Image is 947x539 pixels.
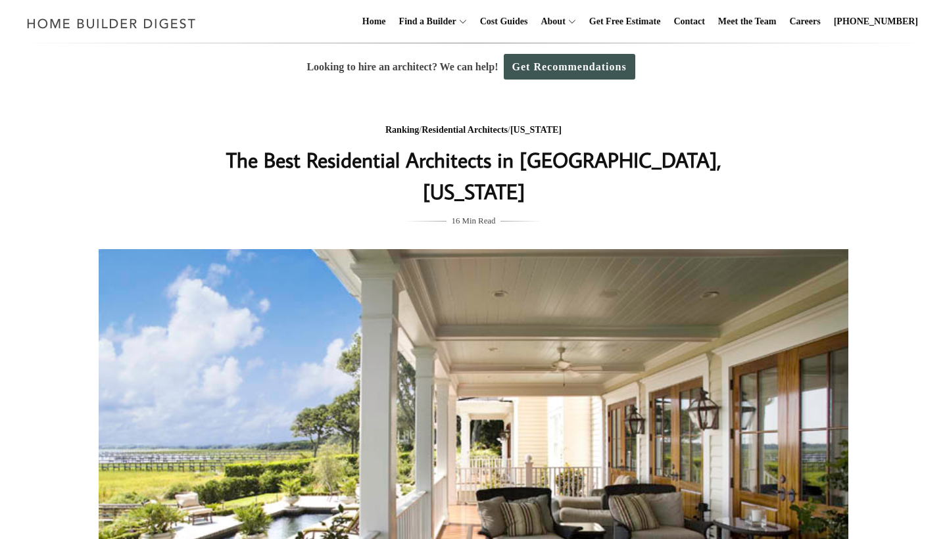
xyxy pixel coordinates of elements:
[785,1,826,43] a: Careers
[452,214,496,228] span: 16 Min Read
[535,1,565,43] a: About
[394,1,456,43] a: Find a Builder
[385,125,419,135] a: Ranking
[211,144,736,207] h1: The Best Residential Architects in [GEOGRAPHIC_DATA], [US_STATE]
[713,1,782,43] a: Meet the Team
[211,122,736,139] div: / /
[475,1,533,43] a: Cost Guides
[510,125,562,135] a: [US_STATE]
[829,1,923,43] a: [PHONE_NUMBER]
[584,1,666,43] a: Get Free Estimate
[668,1,710,43] a: Contact
[504,54,635,80] a: Get Recommendations
[21,11,202,36] img: Home Builder Digest
[422,125,508,135] a: Residential Architects
[357,1,391,43] a: Home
